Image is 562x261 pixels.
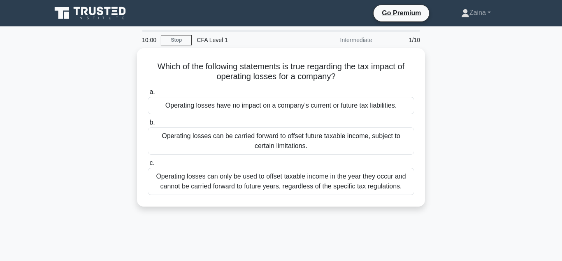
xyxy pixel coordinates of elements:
div: Intermediate [305,32,377,48]
div: CFA Level 1 [192,32,305,48]
a: Go Premium [377,8,426,18]
div: Operating losses can only be used to offset taxable income in the year they occur and cannot be c... [148,168,414,195]
span: a. [149,88,155,95]
div: Operating losses have no impact on a company's current or future tax liabilities. [148,97,414,114]
div: 1/10 [377,32,425,48]
span: b. [149,119,155,126]
h5: Which of the following statements is true regarding the tax impact of operating losses for a comp... [147,61,415,82]
div: Operating losses can be carried forward to offset future taxable income, subject to certain limit... [148,127,414,155]
a: Zaina [441,5,511,21]
a: Stop [161,35,192,45]
span: c. [149,159,154,166]
div: 10:00 [137,32,161,48]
